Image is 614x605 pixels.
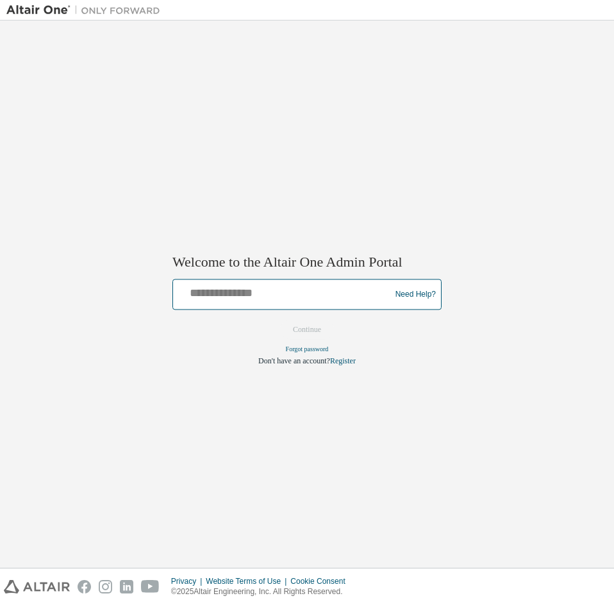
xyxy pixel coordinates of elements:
[78,580,91,593] img: facebook.svg
[120,580,133,593] img: linkedin.svg
[172,253,442,271] h2: Welcome to the Altair One Admin Portal
[290,576,353,586] div: Cookie Consent
[286,346,329,353] a: Forgot password
[171,586,353,597] p: © 2025 Altair Engineering, Inc. All Rights Reserved.
[258,357,330,366] span: Don't have an account?
[206,576,290,586] div: Website Terms of Use
[171,576,206,586] div: Privacy
[330,357,356,366] a: Register
[99,580,112,593] img: instagram.svg
[4,580,70,593] img: altair_logo.svg
[395,294,436,295] a: Need Help?
[141,580,160,593] img: youtube.svg
[6,4,167,17] img: Altair One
